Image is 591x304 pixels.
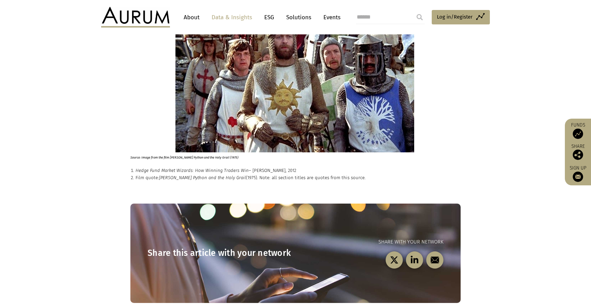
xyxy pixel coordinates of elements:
[390,256,399,264] img: twitter-black.svg
[136,174,461,181] p: Film quote: (1975). Note: all section titles are quotes from this source.
[410,256,419,264] img: linkedin-black.svg
[437,13,473,21] span: Log in/Register
[573,150,583,160] img: Share this post
[136,167,461,174] p: – [PERSON_NAME], 2012
[413,10,427,24] input: Submit
[573,129,583,139] img: Access Funds
[180,11,203,24] a: About
[283,11,315,24] a: Solutions
[432,10,490,24] a: Log in/Register
[320,11,341,24] a: Events
[136,168,249,173] em: Hedge Fund Market Wizards: How Winning Traders Win
[208,11,256,24] a: Data & Insights
[568,122,588,139] a: Funds
[568,144,588,160] div: Share
[101,7,170,28] img: Aurum
[295,238,443,246] p: Share with your network
[159,175,246,180] em: [PERSON_NAME] Python and the Holy Grail
[573,172,583,182] img: Sign up to our newsletter
[568,165,588,182] a: Sign up
[431,256,439,264] img: email-black.svg
[148,248,295,258] h3: Share this article with your network
[261,11,278,24] a: ESG
[130,155,238,159] small: Source: Image from the film [PERSON_NAME] Python and the Holy Grail (1975)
